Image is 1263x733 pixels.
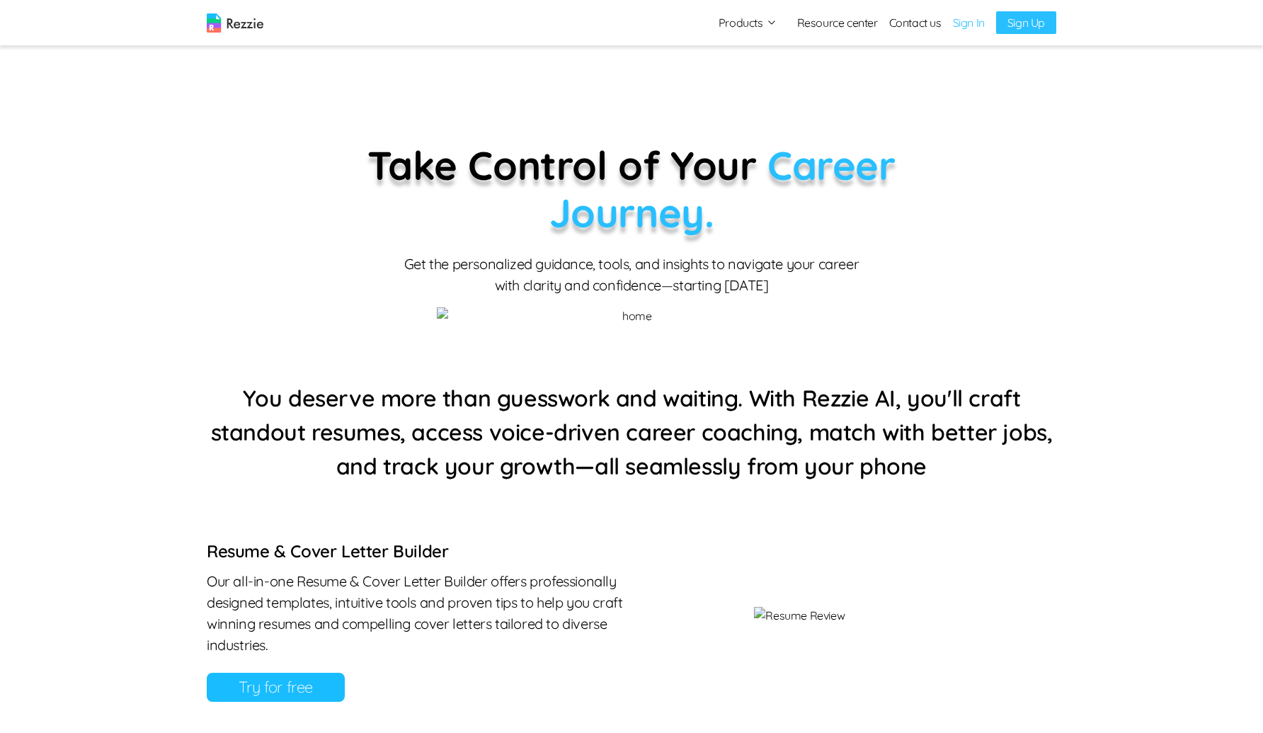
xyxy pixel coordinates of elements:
p: Get the personalized guidance, tools, and insights to navigate your career with clarity and confi... [401,254,862,296]
a: Contact us [889,14,942,31]
img: home [437,307,826,324]
button: Products [719,14,777,31]
img: Resume Review [754,607,1056,624]
h4: You deserve more than guesswork and waiting. With Rezzie AI, you'll craft standout resumes, acces... [207,381,1056,483]
span: Career Journey. [549,140,896,237]
a: Resource center [797,14,878,31]
a: Try for free [207,673,345,702]
a: Sign In [953,14,985,31]
p: Take Control of Your [295,142,968,237]
img: logo [207,13,263,33]
p: Our all-in-one Resume & Cover Letter Builder offers professionally designed templates, intuitive ... [207,571,668,656]
a: Sign Up [996,11,1056,34]
h6: Resume & Cover Letter Builder [207,540,668,562]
